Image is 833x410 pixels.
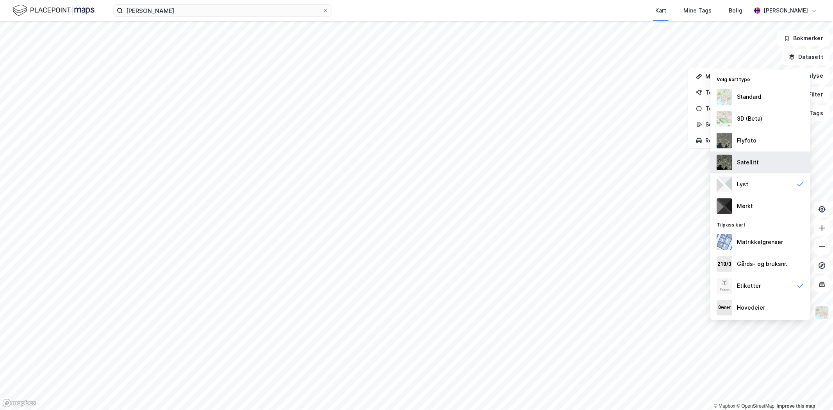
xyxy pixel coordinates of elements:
iframe: Chat Widget [794,373,833,410]
img: 9k= [717,155,732,170]
div: Mine Tags [683,6,712,15]
img: Z [717,89,732,105]
a: Improve this map [777,403,815,409]
div: [PERSON_NAME] [763,6,808,15]
img: Z [717,111,732,127]
img: Z [717,133,732,148]
button: Tags [794,105,830,121]
img: logo.f888ab2527a4732fd821a326f86c7f29.svg [12,4,95,17]
div: Hovedeier [737,303,765,312]
div: Kontrollprogram for chat [794,373,833,410]
img: luj3wr1y2y3+OchiMxRmMxRlscgabnMEmZ7DJGWxyBpucwSZnsMkZbHIGm5zBJmewyRlscgabnMEmZ7DJGWxyBpucwSZnsMkZ... [717,176,732,192]
button: Bokmerker [777,30,830,46]
input: Søk på adresse, matrikkel, gårdeiere, leietakere eller personer [123,5,322,16]
img: majorOwner.b5e170eddb5c04bfeeff.jpeg [717,300,732,316]
div: Bolig [729,6,742,15]
div: Lyst [737,180,748,189]
div: Matrikkelgrenser [737,237,783,247]
div: Flyfoto [737,136,756,145]
div: Satellitt [737,158,759,167]
img: cadastreKeys.547ab17ec502f5a4ef2b.jpeg [717,256,732,272]
button: Filter [792,87,830,102]
button: Datasett [782,49,830,65]
div: Standard [737,92,761,102]
div: Gårds- og bruksnr. [737,259,787,269]
a: OpenStreetMap [737,403,774,409]
div: Mål avstand [705,73,773,80]
img: Z [717,278,732,294]
div: Tegn område [705,89,773,96]
a: Mapbox homepage [2,399,37,408]
a: Mapbox [714,403,735,409]
img: nCdM7BzjoCAAAAAElFTkSuQmCC [717,198,732,214]
div: Tilpass kart [710,217,810,231]
div: Reisetidsanalyse [705,137,773,144]
div: Kart [655,6,666,15]
div: 3D (Beta) [737,114,762,123]
button: Analyse [785,68,830,84]
div: Tegn sirkel [705,105,773,112]
img: Z [815,305,829,320]
div: Mørkt [737,201,753,211]
div: Etiketter [737,281,761,291]
div: Se demografi [705,121,773,128]
img: cadastreBorders.cfe08de4b5ddd52a10de.jpeg [717,234,732,250]
div: Velg karttype [710,72,810,86]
